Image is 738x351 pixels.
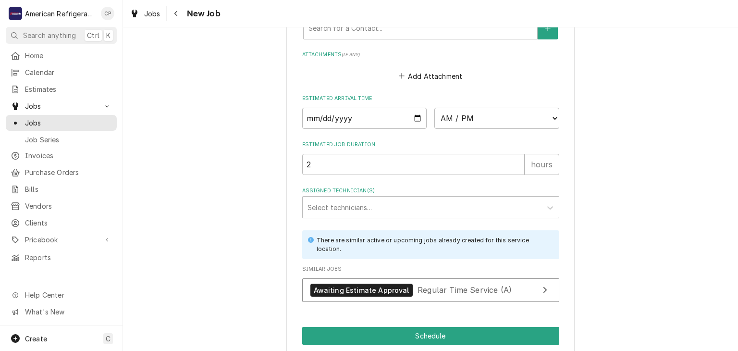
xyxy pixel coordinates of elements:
[101,7,114,20] div: CP
[302,108,427,129] input: Date
[302,187,559,195] label: Assigned Technician(s)
[302,95,559,129] div: Estimated Arrival Time
[434,108,559,129] select: Time Select
[169,6,184,21] button: Navigate back
[25,167,112,177] span: Purchase Orders
[6,198,117,214] a: Vendors
[6,164,117,180] a: Purchase Orders
[25,150,112,161] span: Invoices
[302,51,559,59] label: Attachments
[25,50,112,61] span: Home
[25,218,112,228] span: Clients
[302,278,559,302] a: View Job
[6,148,117,163] a: Invoices
[342,52,360,57] span: ( if any )
[302,141,559,175] div: Estimated Job Duration
[6,27,117,44] button: Search anythingCtrlK
[545,25,551,32] svg: Create New Contact
[302,327,559,345] div: Button Group Row
[25,135,112,145] span: Job Series
[144,9,160,19] span: Jobs
[25,307,111,317] span: What's New
[418,285,512,295] span: Regular Time Service (A)
[317,236,550,254] div: There are similar active or upcoming jobs already created for this service location.
[6,98,117,114] a: Go to Jobs
[9,7,22,20] div: American Refrigeration LLC's Avatar
[302,51,559,83] div: Attachments
[302,265,559,273] span: Similar Jobs
[184,7,221,20] span: New Job
[87,30,99,40] span: Ctrl
[106,30,111,40] span: K
[538,17,558,39] button: Create New Contact
[6,232,117,248] a: Go to Pricebook
[126,6,164,22] a: Jobs
[25,101,98,111] span: Jobs
[6,132,117,148] a: Job Series
[106,334,111,344] span: C
[310,284,413,297] div: Awaiting Estimate Approval
[25,84,112,94] span: Estimates
[6,64,117,80] a: Calendar
[302,141,559,149] label: Estimated Job Duration
[302,187,559,218] div: Assigned Technician(s)
[6,81,117,97] a: Estimates
[101,7,114,20] div: Cordel Pyle's Avatar
[25,335,47,343] span: Create
[23,30,76,40] span: Search anything
[25,290,111,300] span: Help Center
[6,304,117,320] a: Go to What's New
[25,235,98,245] span: Pricebook
[6,48,117,63] a: Home
[6,181,117,197] a: Bills
[25,67,112,77] span: Calendar
[302,95,559,102] label: Estimated Arrival Time
[525,154,559,175] div: hours
[6,115,117,131] a: Jobs
[6,287,117,303] a: Go to Help Center
[6,250,117,265] a: Reports
[25,252,112,263] span: Reports
[25,9,96,19] div: American Refrigeration LLC
[9,7,22,20] div: A
[25,201,112,211] span: Vendors
[6,215,117,231] a: Clients
[302,327,559,345] button: Schedule
[302,265,559,307] div: Similar Jobs
[25,184,112,194] span: Bills
[25,118,112,128] span: Jobs
[397,69,464,83] button: Add Attachment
